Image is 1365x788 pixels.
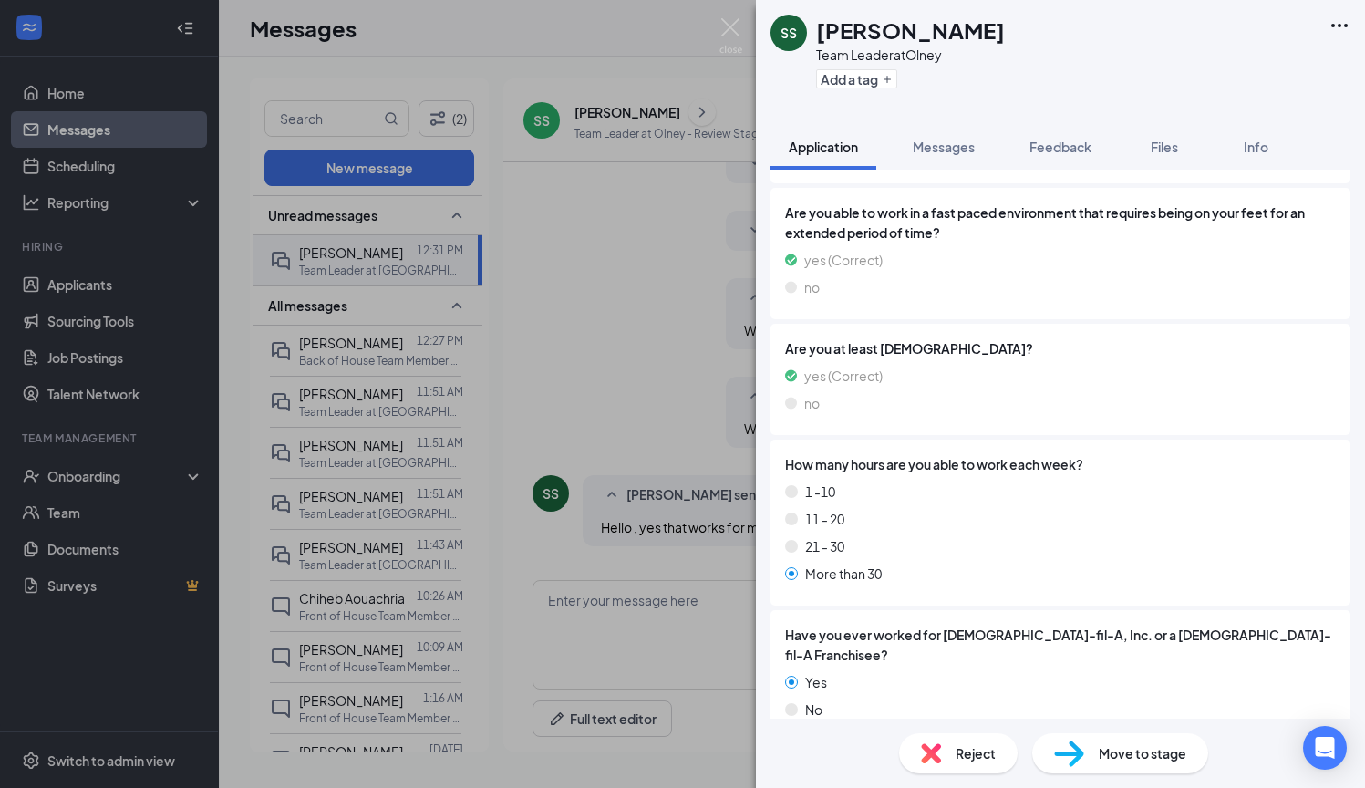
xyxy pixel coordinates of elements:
span: No [805,700,822,720]
span: Info [1244,139,1268,155]
span: Reject [956,743,996,763]
span: Are you able to work in a fast paced environment that requires being on your feet for an extended... [785,202,1336,243]
span: Have you ever worked for [DEMOGRAPHIC_DATA]-fil-A, Inc. or a [DEMOGRAPHIC_DATA]-fil-A Franchisee? [785,625,1336,665]
div: Open Intercom Messenger [1303,726,1347,770]
span: no [804,277,820,297]
span: Files [1151,139,1178,155]
div: Team Leader at Olney [816,46,1005,64]
span: Are you at least [DEMOGRAPHIC_DATA]? [785,338,1336,358]
div: SS [781,24,797,42]
span: yes (Correct) [804,366,883,386]
span: no [804,393,820,413]
span: 21 - 30 [805,536,844,556]
span: Feedback [1029,139,1091,155]
span: Application [789,139,858,155]
h1: [PERSON_NAME] [816,15,1005,46]
button: PlusAdd a tag [816,69,897,88]
span: 11 - 20 [805,509,844,529]
span: How many hours are you able to work each week? [785,454,1083,474]
svg: Ellipses [1329,15,1350,36]
span: More than 30 [805,564,882,584]
span: Messages [913,139,975,155]
svg: Plus [882,74,893,85]
span: yes (Correct) [804,250,883,270]
span: 1 -10 [805,482,835,502]
span: Yes [805,672,827,692]
span: Move to stage [1099,743,1186,763]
